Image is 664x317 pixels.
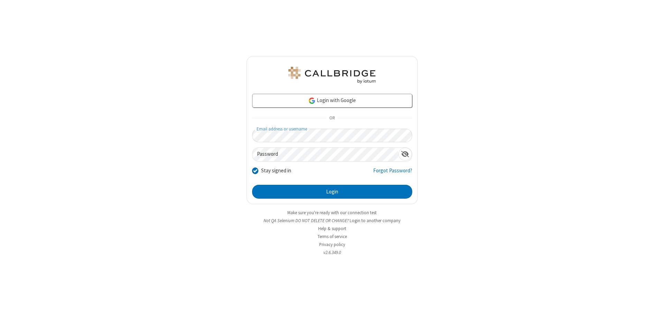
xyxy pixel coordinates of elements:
a: Privacy policy [319,242,345,247]
a: Login with Google [252,94,412,108]
img: google-icon.png [308,97,316,105]
span: OR [326,114,338,123]
label: Stay signed in [261,167,291,175]
input: Password [252,148,398,161]
a: Terms of service [317,234,347,239]
li: Not QA Selenium DO NOT DELETE OR CHANGE? [247,217,418,224]
a: Help & support [318,226,346,232]
a: Forgot Password? [373,167,412,180]
li: v2.6.349.0 [247,249,418,256]
a: Make sure you're ready with our connection test [287,210,377,216]
iframe: Chat [647,299,659,312]
img: QA Selenium DO NOT DELETE OR CHANGE [287,67,377,83]
button: Login [252,185,412,199]
div: Show password [398,148,412,161]
input: Email address or username [252,129,412,142]
button: Login to another company [350,217,400,224]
